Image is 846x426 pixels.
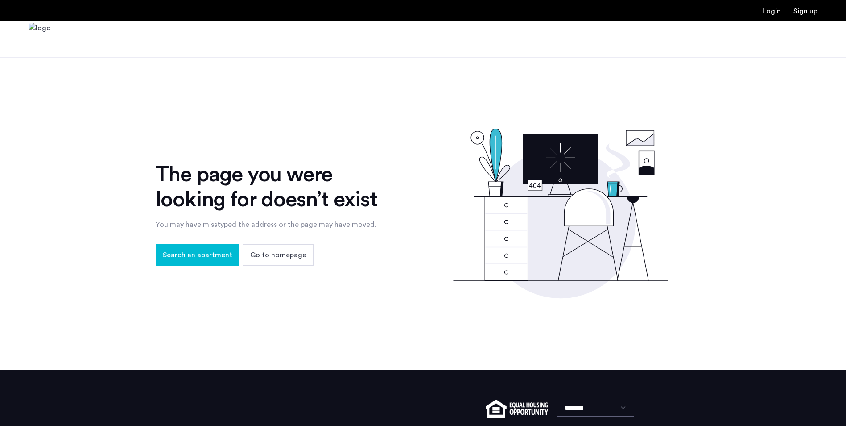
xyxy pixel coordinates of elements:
select: Language select [557,399,634,417]
span: Go to homepage [250,250,306,260]
a: Cazamio Logo [29,23,51,56]
a: Registration [793,8,817,15]
a: Login [763,8,781,15]
img: logo [29,23,51,56]
div: You may have misstyped the address or the page may have moved. [156,219,393,230]
button: button [156,244,239,266]
div: The page you were looking for doesn’t exist [156,162,393,212]
button: button [243,244,314,266]
img: equal-housing.png [486,400,548,418]
span: Search an apartment [163,250,232,260]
